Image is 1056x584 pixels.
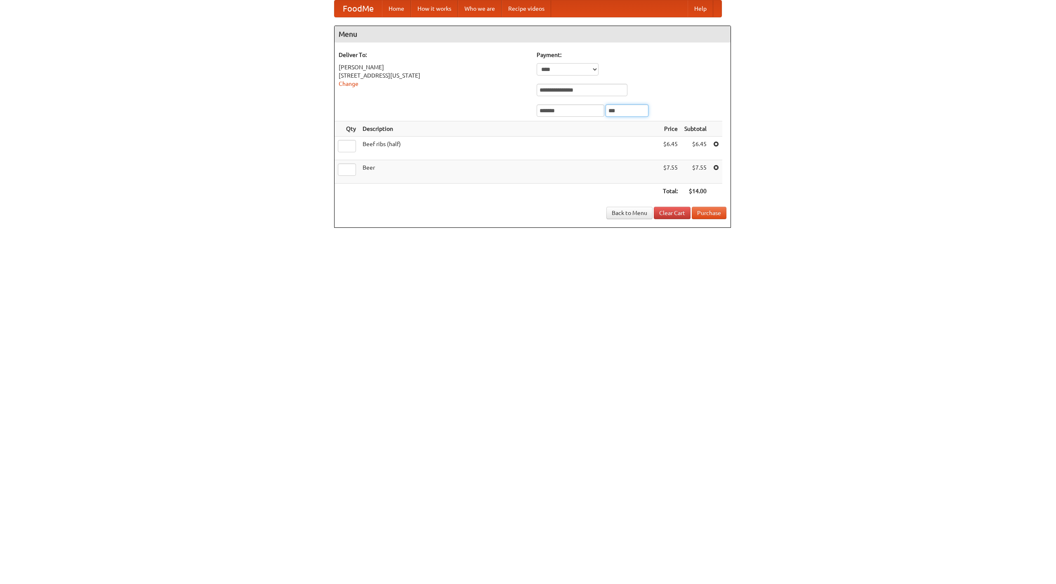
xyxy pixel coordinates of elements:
[359,160,660,184] td: Beer
[339,63,528,71] div: [PERSON_NAME]
[681,160,710,184] td: $7.55
[654,207,691,219] a: Clear Cart
[359,121,660,137] th: Description
[411,0,458,17] a: How it works
[660,184,681,199] th: Total:
[458,0,502,17] a: Who we are
[681,137,710,160] td: $6.45
[335,121,359,137] th: Qty
[335,0,382,17] a: FoodMe
[606,207,653,219] a: Back to Menu
[339,71,528,80] div: [STREET_ADDRESS][US_STATE]
[692,207,726,219] button: Purchase
[660,121,681,137] th: Price
[502,0,551,17] a: Recipe videos
[660,160,681,184] td: $7.55
[335,26,731,43] h4: Menu
[688,0,713,17] a: Help
[339,51,528,59] h5: Deliver To:
[660,137,681,160] td: $6.45
[339,80,358,87] a: Change
[382,0,411,17] a: Home
[681,121,710,137] th: Subtotal
[359,137,660,160] td: Beef ribs (half)
[537,51,726,59] h5: Payment:
[681,184,710,199] th: $14.00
